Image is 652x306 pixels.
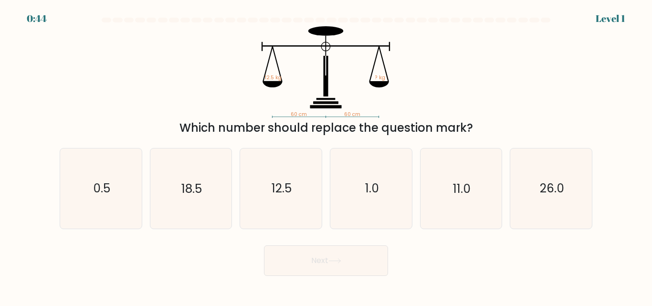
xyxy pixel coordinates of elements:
div: 0:44 [27,11,47,26]
tspan: 60 cm [345,111,361,118]
text: 11.0 [453,180,471,197]
text: 0.5 [93,180,110,197]
button: Next [264,245,388,276]
text: 18.5 [181,180,202,197]
text: 1.0 [365,180,379,197]
tspan: 60 cm [291,111,307,118]
text: 12.5 [272,180,292,197]
tspan: ? kg [375,74,385,82]
text: 26.0 [540,180,564,197]
tspan: 12.5 kg [265,74,282,82]
div: Level 1 [596,11,625,26]
div: Which number should replace the question mark? [65,119,587,137]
